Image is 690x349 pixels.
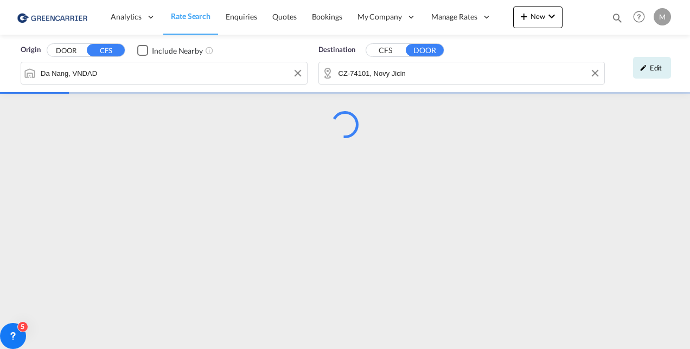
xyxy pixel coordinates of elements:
[431,11,477,22] span: Manage Rates
[226,12,257,21] span: Enquiries
[338,65,599,81] input: Search by Door
[21,44,40,55] span: Origin
[654,8,671,25] div: M
[630,8,654,27] div: Help
[205,46,214,55] md-icon: Unchecked: Ignores neighbouring ports when fetching rates.Checked : Includes neighbouring ports w...
[517,12,558,21] span: New
[611,12,623,28] div: icon-magnify
[640,64,647,72] md-icon: icon-pencil
[630,8,648,26] span: Help
[513,7,563,28] button: icon-plus 400-fgNewicon-chevron-down
[16,5,90,29] img: 757bc1808afe11efb73cddab9739634b.png
[406,44,444,56] button: DOOR
[41,65,302,81] input: Search by Port
[587,65,603,81] button: Clear Input
[312,12,342,21] span: Bookings
[152,46,203,56] div: Include Nearby
[290,65,306,81] button: Clear Input
[111,11,142,22] span: Analytics
[517,10,531,23] md-icon: icon-plus 400-fg
[319,62,605,84] md-input-container: CZ-74101,Novy Jicin
[47,44,85,57] button: DOOR
[318,44,355,55] span: Destination
[171,11,210,21] span: Rate Search
[611,12,623,24] md-icon: icon-magnify
[272,12,296,21] span: Quotes
[357,11,402,22] span: My Company
[545,10,558,23] md-icon: icon-chevron-down
[137,44,203,56] md-checkbox: Checkbox No Ink
[633,57,671,79] div: icon-pencilEdit
[21,62,307,84] md-input-container: Da Nang, VNDAD
[366,44,404,57] button: CFS
[87,44,125,56] button: CFS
